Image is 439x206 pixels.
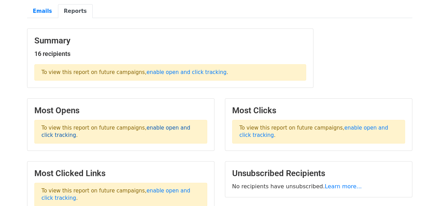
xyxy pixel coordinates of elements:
h3: Summary [34,36,306,46]
h3: Unsubscribed Recipients [232,168,405,179]
h5: 16 recipients [34,50,306,58]
a: Learn more... [325,183,362,190]
div: 聊天小工具 [404,173,439,206]
p: To view this report on future campaigns, . [34,64,306,81]
h3: Most Clicks [232,106,405,116]
iframe: Chat Widget [404,173,439,206]
p: No recipients have unsubscribed. [232,183,405,190]
a: enable open and click tracking [146,69,226,75]
a: Reports [58,4,93,18]
a: Emails [27,4,58,18]
p: To view this report on future campaigns, . [34,120,207,143]
h3: Most Clicked Links [34,168,207,179]
h3: Most Opens [34,106,207,116]
p: To view this report on future campaigns, . [232,120,405,143]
